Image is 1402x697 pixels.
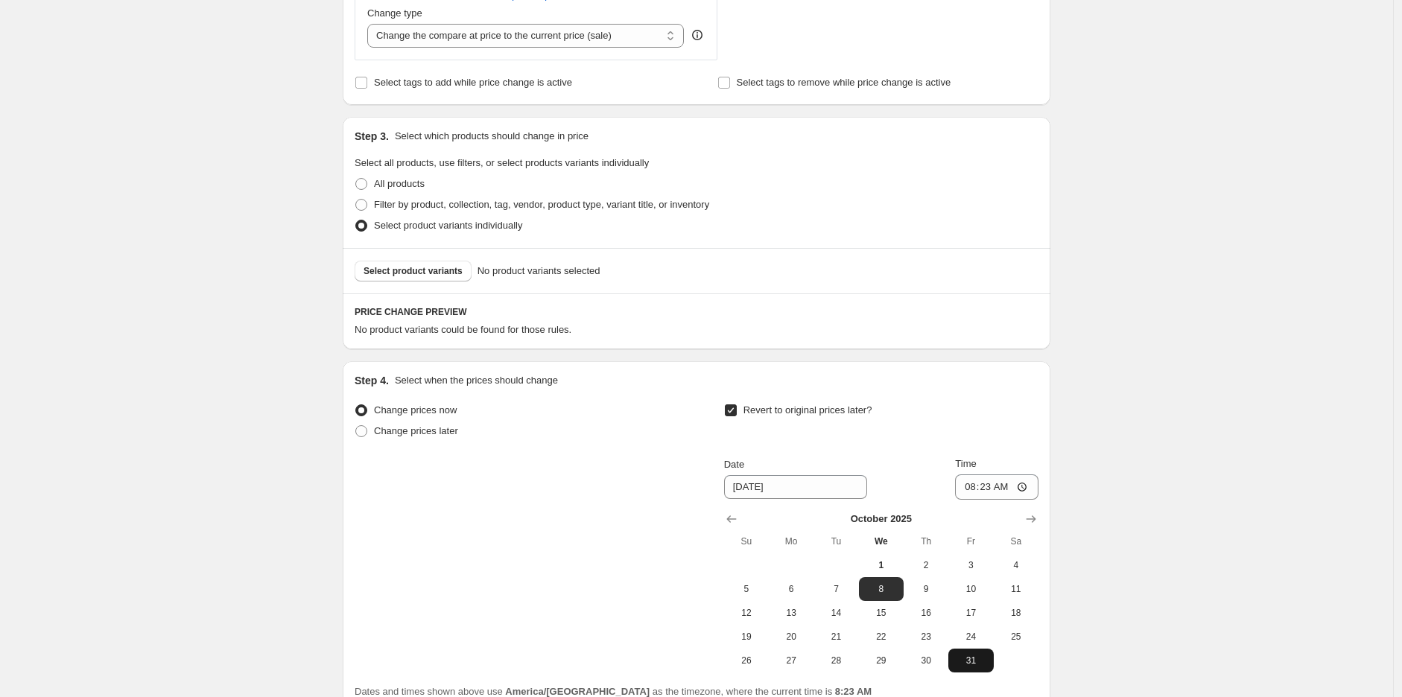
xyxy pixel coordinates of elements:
span: No product variants selected [478,264,600,279]
button: Thursday October 16 2025 [904,601,948,625]
button: Friday October 17 2025 [948,601,993,625]
button: Thursday October 23 2025 [904,625,948,649]
span: 1 [865,559,898,571]
h2: Step 3. [355,129,389,144]
span: 24 [954,631,987,643]
span: Dates and times shown above use as the timezone, where the current time is [355,686,872,697]
span: 23 [910,631,942,643]
b: America/[GEOGRAPHIC_DATA] [505,686,650,697]
span: No product variants could be found for those rules. [355,324,571,335]
button: Sunday October 19 2025 [724,625,769,649]
button: Monday October 27 2025 [769,649,813,672]
button: Sunday October 12 2025 [724,601,769,625]
span: 8 [865,583,898,595]
span: Select all products, use filters, or select products variants individually [355,157,649,168]
span: 4 [1000,559,1033,571]
span: Su [730,535,763,547]
span: 19 [730,631,763,643]
span: 13 [775,607,808,619]
span: Date [724,459,744,470]
span: 5 [730,583,763,595]
span: Sa [1000,535,1033,547]
button: Thursday October 2 2025 [904,553,948,577]
span: Revert to original prices later? [743,404,872,416]
button: Tuesday October 14 2025 [813,601,858,625]
button: Show next month, November 2025 [1021,509,1041,529]
button: Sunday October 26 2025 [724,649,769,672]
button: Tuesday October 28 2025 [813,649,858,672]
span: 14 [819,607,852,619]
b: 8:23 AM [835,686,872,697]
span: Select tags to add while price change is active [374,77,572,88]
span: 3 [954,559,987,571]
span: Filter by product, collection, tag, vendor, product type, variant title, or inventory [374,199,709,210]
span: 17 [954,607,987,619]
button: Saturday October 11 2025 [994,577,1038,601]
span: Select product variants individually [374,220,522,231]
span: 9 [910,583,942,595]
button: Friday October 31 2025 [948,649,993,672]
span: All products [374,178,425,189]
button: Sunday October 5 2025 [724,577,769,601]
button: Saturday October 18 2025 [994,601,1038,625]
span: 15 [865,607,898,619]
span: Change prices later [374,425,458,436]
input: 12:00 [955,474,1038,500]
button: Wednesday October 15 2025 [859,601,904,625]
div: help [690,28,705,42]
h6: PRICE CHANGE PREVIEW [355,306,1038,318]
h2: Step 4. [355,373,389,388]
span: 7 [819,583,852,595]
span: 16 [910,607,942,619]
span: 29 [865,655,898,666]
span: 30 [910,655,942,666]
th: Sunday [724,529,769,553]
span: Select product variants [364,265,463,277]
span: Mo [775,535,808,547]
span: 6 [775,583,808,595]
button: Thursday October 30 2025 [904,649,948,672]
button: Monday October 13 2025 [769,601,813,625]
span: 25 [1000,631,1033,643]
span: Fr [954,535,987,547]
button: Friday October 24 2025 [948,625,993,649]
th: Friday [948,529,993,553]
button: Tuesday October 21 2025 [813,625,858,649]
span: 22 [865,631,898,643]
span: 26 [730,655,763,666]
span: 20 [775,631,808,643]
button: Monday October 20 2025 [769,625,813,649]
span: 28 [819,655,852,666]
button: Saturday October 4 2025 [994,553,1038,577]
span: 2 [910,559,942,571]
button: Saturday October 25 2025 [994,625,1038,649]
p: Select when the prices should change [395,373,558,388]
span: Th [910,535,942,547]
span: 27 [775,655,808,666]
span: 11 [1000,583,1033,595]
button: Wednesday October 8 2025 [859,577,904,601]
th: Wednesday [859,529,904,553]
span: Change prices now [374,404,457,416]
span: Time [955,458,976,469]
span: Select tags to remove while price change is active [737,77,951,88]
button: Today Wednesday October 1 2025 [859,553,904,577]
span: 12 [730,607,763,619]
th: Thursday [904,529,948,553]
button: Show previous month, September 2025 [721,509,742,529]
button: Select product variants [355,261,472,281]
button: Friday October 10 2025 [948,577,993,601]
span: We [865,535,898,547]
button: Monday October 6 2025 [769,577,813,601]
span: 18 [1000,607,1033,619]
button: Friday October 3 2025 [948,553,993,577]
span: Change type [367,7,422,19]
span: 31 [954,655,987,666]
button: Tuesday October 7 2025 [813,577,858,601]
button: Thursday October 9 2025 [904,577,948,601]
span: 21 [819,631,852,643]
span: 10 [954,583,987,595]
input: 10/1/2025 [724,475,867,499]
th: Saturday [994,529,1038,553]
button: Wednesday October 22 2025 [859,625,904,649]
